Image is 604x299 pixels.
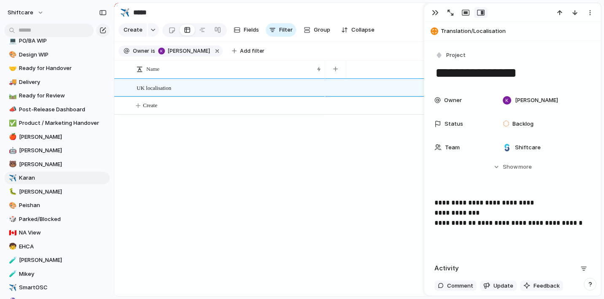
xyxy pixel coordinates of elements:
[19,105,107,114] span: Post-Release Dashboard
[4,48,110,61] div: 🎨Design WIP
[19,51,107,59] span: Design WIP
[4,89,110,102] a: 🛤️Ready for Review
[4,199,110,212] a: 🎨Peishan
[4,76,110,89] div: 🚚Delivery
[266,23,296,37] button: Filter
[19,174,107,182] span: Karan
[9,214,15,224] div: 🎲
[9,201,15,210] div: 🎨
[9,256,15,265] div: 🧪
[4,226,110,239] div: 🇨🇦NA View
[19,201,107,210] span: Peishan
[8,283,16,292] button: ✈️
[444,96,462,105] span: Owner
[8,133,16,141] button: 🍎
[428,24,597,38] button: Translation/Localisation
[156,46,212,56] button: [PERSON_NAME]
[9,77,15,87] div: 🚚
[9,173,15,183] div: ✈️
[4,131,110,143] div: 🍎[PERSON_NAME]
[8,119,16,127] button: ✅
[19,270,107,278] span: Mikey
[137,83,171,92] span: UK localisation
[445,120,463,128] span: Status
[19,229,107,237] span: NA View
[9,228,15,238] div: 🇨🇦
[9,146,15,156] div: 🤖
[19,37,107,45] span: PO/BA WIP
[534,282,560,290] span: Feedback
[4,144,110,157] a: 🤖[PERSON_NAME]
[9,242,15,251] div: 🧒
[434,49,468,62] button: Project
[9,105,15,114] div: 📣
[19,188,107,196] span: [PERSON_NAME]
[279,26,293,34] span: Filter
[441,27,597,35] span: Translation/Localisation
[446,51,466,59] span: Project
[4,186,110,198] a: 🐛[PERSON_NAME]
[124,26,143,34] span: Create
[19,64,107,73] span: Ready for Handover
[9,91,15,101] div: 🛤️
[4,240,110,253] a: 🧒EHCA
[230,23,262,37] button: Fields
[8,229,16,237] button: 🇨🇦
[146,65,159,73] span: Name
[8,8,33,17] span: shiftcare
[4,35,110,47] a: 💻PO/BA WIP
[9,36,15,46] div: 💻
[19,119,107,127] span: Product / Marketing Handover
[19,92,107,100] span: Ready for Review
[9,283,15,293] div: ✈️
[434,280,477,291] button: Comment
[8,215,16,224] button: 🎲
[4,117,110,129] a: ✅Product / Marketing Handover
[19,78,107,86] span: Delivery
[503,163,518,171] span: Show
[168,47,210,55] span: [PERSON_NAME]
[338,23,378,37] button: Collapse
[8,92,16,100] button: 🛤️
[518,163,532,171] span: more
[8,64,16,73] button: 🤝
[8,160,16,169] button: 🐻
[227,45,270,57] button: Add filter
[9,64,15,73] div: 🤝
[520,280,563,291] button: Feedback
[8,37,16,45] button: 💻
[314,26,330,34] span: Group
[4,158,110,171] a: 🐻[PERSON_NAME]
[4,268,110,280] a: 🧪Mikey
[244,26,259,34] span: Fields
[151,47,155,55] span: is
[9,269,15,279] div: 🧪
[149,46,157,56] button: is
[4,213,110,226] div: 🎲Parked/Blocked
[4,172,110,184] a: ✈️Karan
[8,256,16,264] button: 🧪
[434,264,459,273] h2: Activity
[493,282,513,290] span: Update
[4,103,110,116] a: 📣Post-Release Dashboard
[8,105,16,114] button: 📣
[8,201,16,210] button: 🎨
[299,23,334,37] button: Group
[143,101,157,110] span: Create
[9,159,15,169] div: 🐻
[4,62,110,75] div: 🤝Ready for Handover
[19,283,107,292] span: SmartOSC
[118,6,132,19] button: ✈️
[8,242,16,251] button: 🧒
[8,174,16,182] button: ✈️
[9,132,15,142] div: 🍎
[240,47,264,55] span: Add filter
[119,23,147,37] button: Create
[8,146,16,155] button: 🤖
